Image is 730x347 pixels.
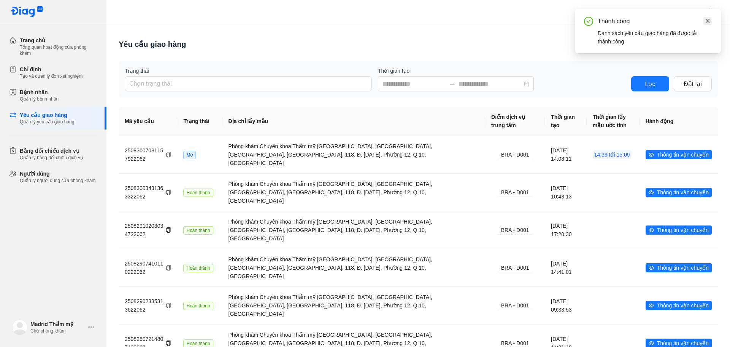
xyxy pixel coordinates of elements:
[20,155,83,161] div: Quản lý bảng đối chiếu dịch vụ
[119,39,186,50] div: Yêu cầu giao hàng
[20,170,95,177] div: Người dùng
[705,18,710,24] span: close
[646,188,712,197] button: eyeThông tin vận chuyển
[485,107,545,136] th: Điểm dịch vụ trung tâm
[587,107,640,136] th: Thời gian lấy mẫu ước tính
[125,259,171,276] div: 25082907410110222062
[183,189,213,197] span: Hoàn thành
[20,147,83,155] div: Bảng đối chiếu dịch vụ
[649,227,654,233] span: eye
[649,152,654,157] span: eye
[183,226,213,235] span: Hoàn thành
[497,226,533,235] div: BRA - D001
[20,119,74,125] div: Quản lý yêu cầu giao hàng
[657,188,709,197] span: Thông tin vận chuyển
[20,66,83,73] div: Chỉ định
[183,151,196,159] span: Mở
[684,79,702,89] span: Đặt lại
[125,297,171,314] div: 25082902335313622062
[20,96,59,102] div: Quản lý bệnh nhân
[497,301,533,310] div: BRA - D001
[222,107,486,136] th: Địa chỉ lấy mẫu
[657,150,709,159] span: Thông tin vận chuyển
[166,190,171,195] span: copy
[657,301,709,310] span: Thông tin vận chuyển
[20,73,83,79] div: Tạo và quản lý đơn xét nghiệm
[177,107,222,136] th: Trạng thái
[30,328,85,334] div: Chủ phòng khám
[646,225,712,235] button: eyeThông tin vận chuyển
[584,17,593,26] span: check-circle
[646,301,712,310] button: eyeThông tin vận chuyển
[545,211,587,249] td: [DATE] 17:20:30
[497,150,533,159] div: BRA - D001
[183,302,213,310] span: Hoàn thành
[449,81,455,87] span: to
[497,188,533,197] div: BRA - D001
[166,265,171,270] span: copy
[545,249,587,286] td: [DATE] 14:41:01
[166,341,171,346] span: copy
[30,320,85,328] div: Madrid Thẩm mỹ
[378,67,625,75] label: Thời gian tạo
[20,111,74,119] div: Yêu cầu giao hàng
[640,107,718,136] th: Hành động
[229,293,479,318] div: Phòng khám Chuyên khoa Thẩm mỹ [GEOGRAPHIC_DATA], [GEOGRAPHIC_DATA], [GEOGRAPHIC_DATA], [GEOGRAPH...
[229,142,479,167] div: Phòng khám Chuyên khoa Thẩm mỹ [GEOGRAPHIC_DATA], [GEOGRAPHIC_DATA], [GEOGRAPHIC_DATA], [GEOGRAPH...
[545,107,587,136] th: Thời gian tạo
[20,37,97,44] div: Trang chủ
[593,150,632,159] span: 14:39 tới 15:09
[646,150,712,159] button: eyeThông tin vận chuyển
[166,227,171,233] span: copy
[166,303,171,308] span: copy
[449,81,455,87] span: swap-right
[12,320,27,335] img: logo
[125,184,171,201] div: 25083003431363322062
[229,217,479,243] div: Phòng khám Chuyên khoa Thẩm mỹ [GEOGRAPHIC_DATA], [GEOGRAPHIC_DATA], [GEOGRAPHIC_DATA], [GEOGRAPH...
[166,152,171,157] span: copy
[125,222,171,238] div: 25082910203034722062
[125,67,372,75] label: Trạng thái
[119,107,177,136] th: Mã yêu cầu
[20,88,59,96] div: Bệnh nhân
[545,286,587,324] td: [DATE] 09:33:53
[20,44,97,56] div: Tổng quan hoạt động của phòng khám
[125,146,171,163] div: 25083007081157922062
[646,263,712,272] button: eyeThông tin vận chuyển
[11,6,43,18] img: logo
[657,264,709,272] span: Thông tin vận chuyển
[183,264,213,272] span: Hoàn thành
[229,255,479,280] div: Phòng khám Chuyên khoa Thẩm mỹ [GEOGRAPHIC_DATA], [GEOGRAPHIC_DATA], [GEOGRAPHIC_DATA], [GEOGRAPH...
[545,136,587,173] td: [DATE] 14:08:11
[598,17,712,26] div: Thành công
[229,180,479,205] div: Phòng khám Chuyên khoa Thẩm mỹ [GEOGRAPHIC_DATA], [GEOGRAPHIC_DATA], [GEOGRAPHIC_DATA], [GEOGRAPH...
[649,190,654,195] span: eye
[545,173,587,211] td: [DATE] 10:43:13
[657,226,709,234] span: Thông tin vận chuyển
[20,177,95,184] div: Quản lý người dùng của phòng khám
[497,264,533,272] div: BRA - D001
[649,341,654,346] span: eye
[649,303,654,308] span: eye
[649,265,654,270] span: eye
[631,76,669,91] button: Lọc
[645,79,655,89] span: Lọc
[598,29,712,46] div: Danh sách yêu cầu giao hàng đã được tải thành công
[674,76,712,91] button: Đặt lại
